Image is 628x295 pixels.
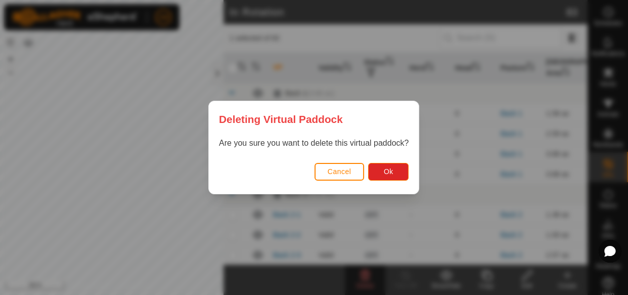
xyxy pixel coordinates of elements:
p: Are you sure you want to delete this virtual paddock? [219,137,409,149]
span: Ok [384,167,393,176]
button: Ok [369,163,409,181]
span: Cancel [328,167,351,176]
span: Deleting Virtual Paddock [219,111,343,127]
button: Cancel [315,163,365,181]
